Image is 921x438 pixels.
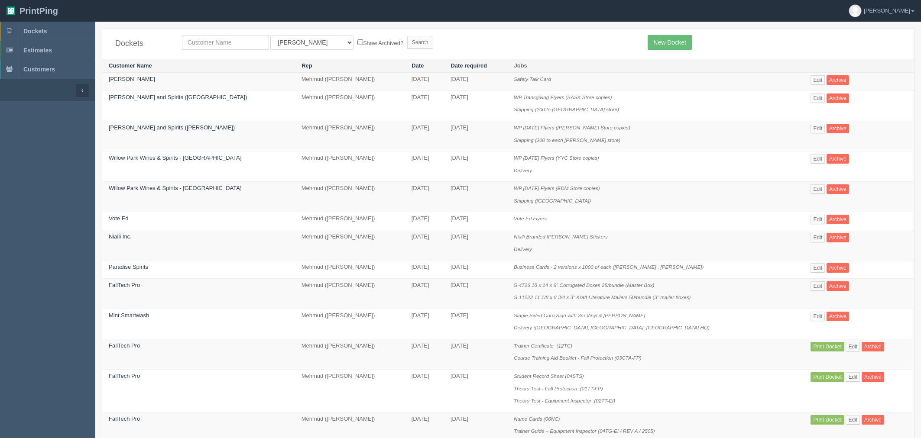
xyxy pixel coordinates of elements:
[444,230,507,260] td: [DATE]
[295,370,405,412] td: Mehmud ([PERSON_NAME])
[514,155,599,161] i: WP [DATE] Flyers (YYC Store copies)
[811,154,825,164] a: Edit
[514,282,654,288] i: S-4726 18 x 14 x 6" Corrugated Boxes 25/bundle (Master Box)
[514,76,551,82] i: Safety Talk Card
[405,182,444,212] td: [DATE]
[444,90,507,121] td: [DATE]
[109,94,247,100] a: [PERSON_NAME] and Spirits ([GEOGRAPHIC_DATA])
[295,230,405,260] td: Mehmud ([PERSON_NAME])
[405,339,444,369] td: [DATE]
[405,90,444,121] td: [DATE]
[514,137,620,143] i: Shipping (200 to each [PERSON_NAME] store)
[514,246,532,252] i: Delivery
[444,73,507,91] td: [DATE]
[862,415,884,425] a: Archive
[295,90,405,121] td: Mehmud ([PERSON_NAME])
[514,198,591,203] i: Shipping ([GEOGRAPHIC_DATA])
[109,155,242,161] a: Willow Park Wines & Spirits - [GEOGRAPHIC_DATA]
[405,261,444,279] td: [DATE]
[109,215,129,222] a: Vote Ed
[827,281,849,291] a: Archive
[811,215,825,224] a: Edit
[405,151,444,182] td: [DATE]
[827,154,849,164] a: Archive
[295,339,405,369] td: Mehmud ([PERSON_NAME])
[507,59,804,73] th: Jobs
[514,125,630,130] i: WP [DATE] Flyers ([PERSON_NAME] Store copies)
[827,263,849,273] a: Archive
[109,62,152,69] a: Customer Name
[827,215,849,224] a: Archive
[827,312,849,321] a: Archive
[405,309,444,339] td: [DATE]
[514,106,619,112] i: Shipping (200 to [GEOGRAPHIC_DATA] store)
[109,185,242,191] a: Willow Park Wines & Spirits - [GEOGRAPHIC_DATA]
[405,278,444,309] td: [DATE]
[514,386,603,391] i: Theory Test - Fall Protection (01TT-FP)
[407,36,433,49] input: Search
[295,182,405,212] td: Mehmud ([PERSON_NAME])
[444,261,507,279] td: [DATE]
[444,278,507,309] td: [DATE]
[444,212,507,230] td: [DATE]
[811,184,825,194] a: Edit
[405,212,444,230] td: [DATE]
[811,75,825,85] a: Edit
[6,6,15,15] img: logo-3e63b451c926e2ac314895c53de4908e5d424f24456219fb08d385ab2e579770.png
[109,282,140,288] a: FallTech Pro
[514,355,642,361] i: Course Training Aid Booklet - Fall Protection (03CTA-FP)
[862,342,884,351] a: Archive
[357,38,403,48] label: Show Archived?
[451,62,487,69] a: Date required
[295,151,405,182] td: Mehmud ([PERSON_NAME])
[115,39,169,48] h4: Dockets
[648,35,691,50] a: New Docket
[405,230,444,260] td: [DATE]
[23,28,47,35] span: Dockets
[109,233,132,240] a: Nialli Inc.
[811,124,825,133] a: Edit
[444,339,507,369] td: [DATE]
[514,167,532,173] i: Delivery
[849,5,861,17] img: avatar_default-7531ab5dedf162e01f1e0bb0964e6a185e93c5c22dfe317fb01d7f8cd2b1632c.jpg
[23,66,55,73] span: Customers
[444,121,507,151] td: [DATE]
[295,212,405,230] td: Mehmud ([PERSON_NAME])
[412,62,424,69] a: Date
[295,261,405,279] td: Mehmud ([PERSON_NAME])
[514,264,704,270] i: Business Cards - 2 versions x 1000 of each ([PERSON_NAME] , [PERSON_NAME])
[109,312,149,319] a: Mint Smartwash
[405,121,444,151] td: [DATE]
[827,93,849,103] a: Archive
[811,233,825,242] a: Edit
[811,415,844,425] a: Print Docket
[846,342,860,351] a: Edit
[109,264,148,270] a: Paradise Spirits
[811,312,825,321] a: Edit
[109,76,155,82] a: [PERSON_NAME]
[811,342,844,351] a: Print Docket
[846,415,860,425] a: Edit
[182,35,269,50] input: Customer Name
[827,233,849,242] a: Archive
[23,47,52,54] span: Estimates
[295,73,405,91] td: Mehmud ([PERSON_NAME])
[444,182,507,212] td: [DATE]
[295,278,405,309] td: Mehmud ([PERSON_NAME])
[811,93,825,103] a: Edit
[295,121,405,151] td: Mehmud ([PERSON_NAME])
[109,373,140,379] a: FallTech Pro
[514,234,608,239] i: Nialli Branded [PERSON_NAME] Stickers
[514,294,691,300] i: S-11222 11 1/8 x 8 3/4 x 3" Kraft Literature Mailers 50/bundle (3" mailer boxes)
[514,398,615,403] i: Theory Test - Equipment Inspector (02TT-EI)
[514,185,600,191] i: WP [DATE] Flyers (EDM Store copies)
[109,415,140,422] a: FallTech Pro
[302,62,312,69] a: Rep
[295,309,405,339] td: Mehmud ([PERSON_NAME])
[405,73,444,91] td: [DATE]
[444,151,507,182] td: [DATE]
[514,428,655,434] i: Trainer Guide – Equipment Inspector (04TG-EI / REV A / 2505)
[514,312,645,318] i: Single Sided Coro Sign with 3m Vinyl & [PERSON_NAME]
[109,342,140,349] a: FallTech Pro
[514,373,584,379] i: Student Record Sheet (04STS)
